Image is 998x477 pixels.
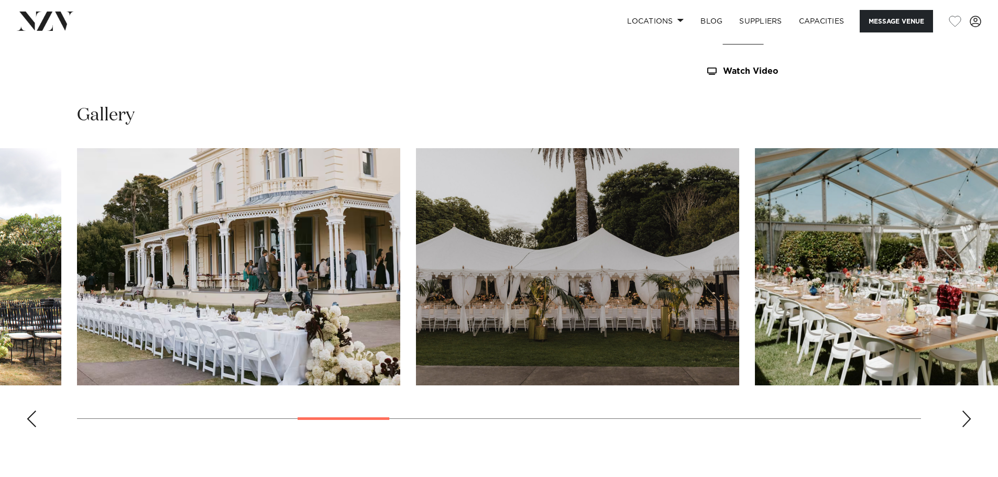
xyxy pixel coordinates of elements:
a: Capacities [791,10,853,32]
h2: Gallery [77,104,135,127]
a: Watch Video [706,67,876,76]
swiper-slide: 8 / 23 [416,148,739,385]
a: SUPPLIERS [731,10,790,32]
swiper-slide: 7 / 23 [77,148,400,385]
button: Message Venue [860,10,933,32]
a: Locations [619,10,692,32]
img: nzv-logo.png [17,12,74,30]
a: BLOG [692,10,731,32]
